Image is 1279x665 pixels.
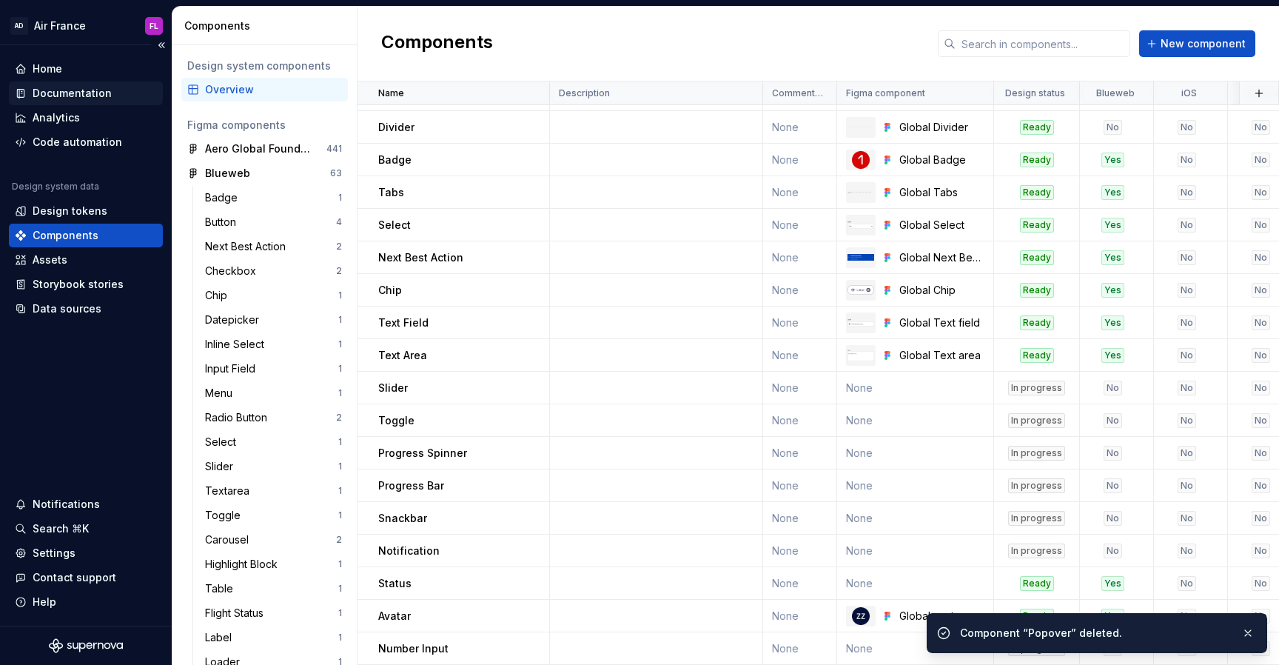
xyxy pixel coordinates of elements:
td: None [763,535,837,567]
div: 2 [336,412,342,424]
p: Design status [1005,87,1065,99]
div: Global Text area [899,348,984,363]
div: Aero Global Foundation [205,141,315,156]
td: None [837,469,994,502]
div: 1 [338,290,342,301]
a: Assets [9,248,163,272]
a: Next Best Action2 [199,235,348,258]
div: Storybook stories [33,277,124,292]
div: Help [33,595,56,609]
a: Highlight Block1 [199,552,348,576]
img: Global Select [847,221,874,229]
p: Toggle [378,413,414,428]
td: None [763,600,837,632]
div: Ready [1020,348,1054,363]
div: No [1252,185,1270,200]
p: Name [378,87,404,99]
p: Snackbar [378,511,427,526]
td: None [763,437,837,469]
p: Progress Bar [378,478,444,493]
div: Yes [1101,218,1124,233]
div: Home [33,61,62,76]
div: FL [150,20,158,32]
div: Flight Status [205,606,269,621]
div: No [1178,381,1196,395]
p: Number Input [378,641,449,656]
div: Components [184,19,351,33]
div: 1 [338,338,342,350]
div: Yes [1101,348,1124,363]
div: No [1178,544,1196,558]
div: AD [10,17,28,35]
div: Notifications [33,497,100,512]
div: In progress [1008,446,1065,461]
p: Notification [378,544,440,558]
div: Next Best Action [205,239,292,254]
div: No [1104,446,1122,461]
div: Documentation [33,86,112,101]
td: None [837,535,994,567]
div: In progress [1008,511,1065,526]
p: Text Field [378,315,429,330]
div: In progress [1008,413,1065,428]
div: Button [205,215,242,230]
img: Global Chip [847,285,874,295]
p: Status [378,576,412,591]
td: None [763,241,837,274]
a: Aero Global Foundation441 [181,137,348,161]
div: Ready [1020,120,1054,135]
div: No [1178,283,1196,298]
p: Divider [378,120,414,135]
div: 2 [336,534,342,546]
div: Global Text field [899,315,984,330]
a: Badge1 [199,186,348,210]
div: No [1252,250,1270,265]
a: Components [9,224,163,247]
div: No [1178,348,1196,363]
a: Checkbox2 [199,259,348,283]
div: 63 [330,167,342,179]
button: ADAir FranceFL [3,10,169,41]
a: Radio Button2 [199,406,348,430]
p: Next Best Action [378,250,463,265]
div: Components [33,228,98,243]
div: 1 [338,485,342,497]
a: Inline Select1 [199,332,348,356]
a: Overview [181,78,348,101]
a: Datepicker1 [199,308,348,332]
img: Global Text field [847,318,874,327]
div: No [1178,153,1196,167]
td: None [763,209,837,241]
a: Textarea1 [199,479,348,503]
div: 1 [338,436,342,448]
div: No [1104,544,1122,558]
div: Figma components [187,118,342,133]
div: Radio Button [205,410,273,425]
div: Datepicker [205,313,265,327]
div: No [1252,381,1270,395]
td: None [837,404,994,437]
div: Ready [1020,250,1054,265]
div: Overview [205,82,342,97]
a: Data sources [9,297,163,321]
p: Select [378,218,411,233]
td: None [763,144,837,176]
div: 2 [336,265,342,277]
div: No [1104,413,1122,428]
div: Ready [1020,153,1054,167]
div: Design system components [187,59,342,73]
button: Help [9,590,163,614]
div: Code automation [33,135,122,150]
div: Table [205,581,239,596]
div: Select [205,435,242,450]
p: Text Area [378,348,427,363]
div: Data sources [33,301,101,316]
p: Comments for Aero team [772,87,825,99]
div: Global avatar [899,609,984,624]
div: No [1178,511,1196,526]
a: Supernova Logo [49,638,123,653]
div: No [1178,120,1196,135]
a: Carousel2 [199,528,348,552]
img: Global Tabs [847,191,874,193]
div: 1 [338,192,342,204]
